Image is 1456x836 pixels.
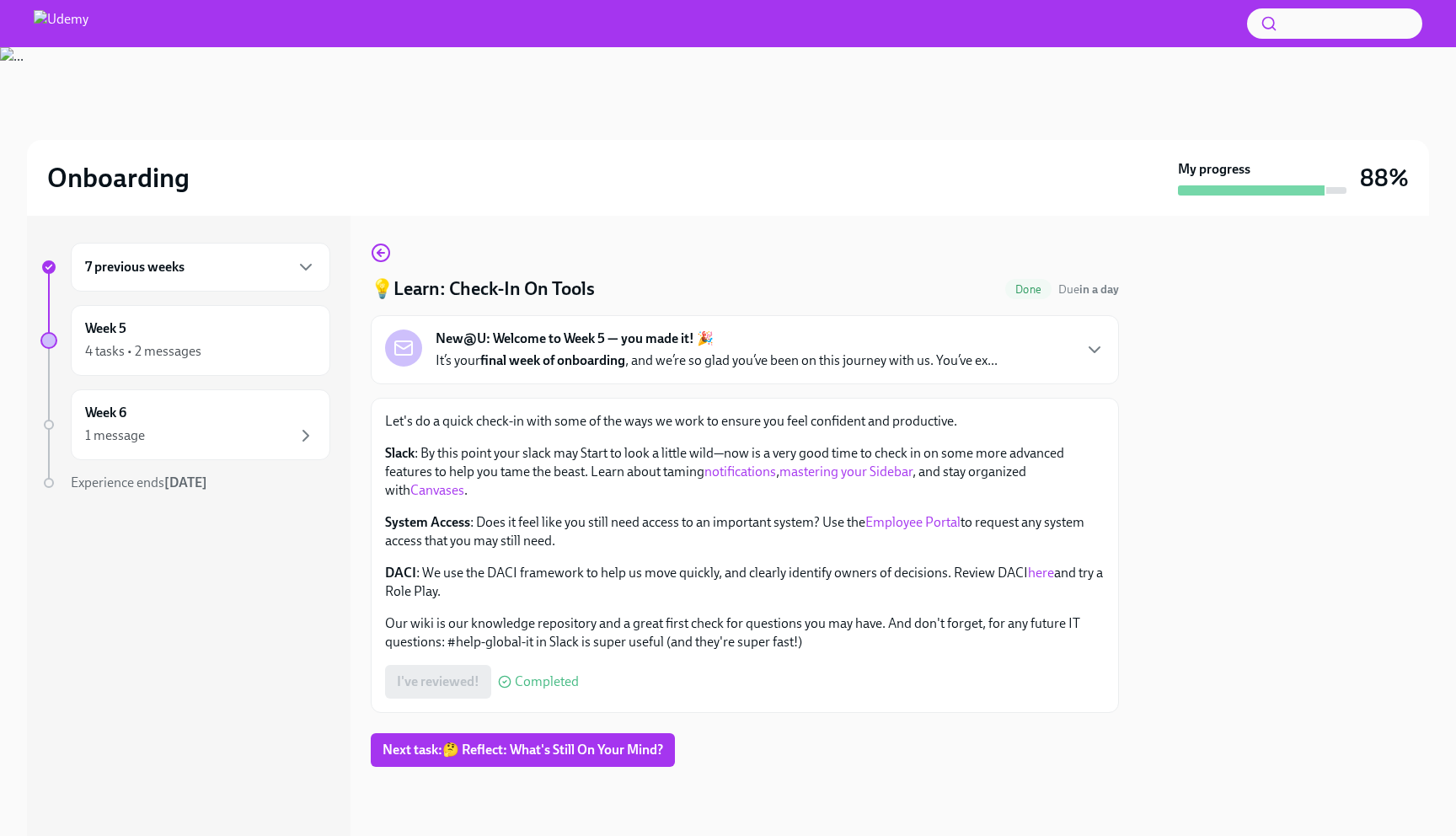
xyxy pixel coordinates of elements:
h6: 7 previous weeks [85,258,185,276]
div: 7 previous weeks [71,243,330,292]
strong: in a day [1079,282,1119,297]
a: mastering your Sidebar [779,464,913,480]
strong: My progress [1178,160,1250,179]
strong: final week of onboarding [480,352,625,368]
h2: Onboarding [47,161,190,195]
span: Next task : 🤔 Reflect: What's Still On Your Mind? [383,742,663,758]
a: here [1028,565,1054,581]
p: : Does it feel like you still need access to an important system? Use the to request any system a... [385,513,1105,550]
div: 1 message [85,426,145,445]
strong: System Access [385,514,470,530]
img: Udemy [34,10,88,37]
a: notifications [704,464,776,480]
button: Next task:🤔 Reflect: What's Still On Your Mind? [371,733,675,767]
p: Our wiki is our knowledge repository and a great first check for questions you may have. And don'... [385,614,1105,651]
span: Due [1058,282,1119,297]
h3: 88% [1360,163,1409,193]
h6: Week 6 [85,404,126,422]
h6: Week 5 [85,319,126,338]
strong: [DATE] [164,474,207,490]
p: : We use the DACI framework to help us move quickly, and clearly identify owners of decisions. Re... [385,564,1105,601]
p: : By this point your slack may Start to look a little wild—now is a very good time to check in on... [385,444,1105,500]
a: Week 54 tasks • 2 messages [40,305,330,376]
a: Employee Portal [865,514,961,530]
span: Completed [515,675,579,689]
p: It’s your , and we’re so glad you’ve been on this journey with us. You’ve ex... [436,351,998,370]
a: Week 61 message [40,389,330,460]
strong: Slack [385,445,415,461]
span: September 27th, 2025 10:00 [1058,281,1119,297]
strong: DACI [385,565,416,581]
p: Let's do a quick check-in with some of the ways we work to ensure you feel confident and productive. [385,412,1105,431]
strong: New@U: Welcome to Week 5 — you made it! 🎉 [436,330,714,348]
span: Done [1005,283,1052,296]
span: Experience ends [71,474,207,490]
div: 4 tasks • 2 messages [85,342,201,361]
a: Canvases [410,482,464,498]
h4: 💡Learn: Check-In On Tools [371,276,595,302]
